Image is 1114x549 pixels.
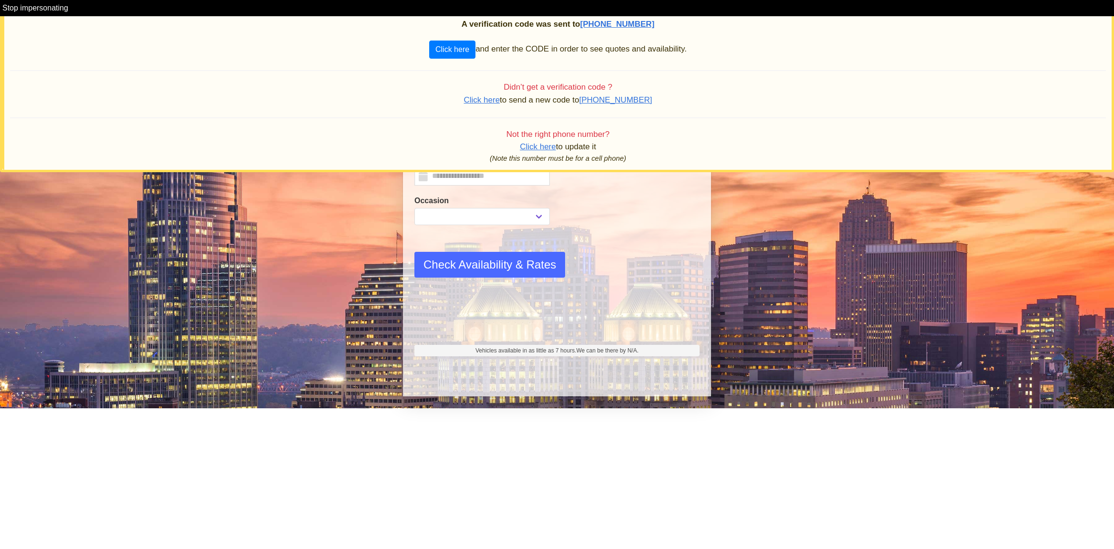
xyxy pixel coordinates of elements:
[429,41,475,59] button: Click here
[10,20,1106,29] h2: A verification code was sent to
[423,256,556,273] span: Check Availability & Rates
[520,142,556,151] span: Click here
[10,94,1106,106] p: to send a new code to
[10,141,1106,153] p: to update it
[10,83,1106,92] h4: Didn’t get a verification code ?
[490,155,626,162] i: (Note this number must be for a cell phone)
[576,347,639,354] span: We can be there by N/A.
[475,346,639,355] span: Vehicles available in as little as 7 hours.
[580,20,654,29] span: [PHONE_NUMBER]
[10,130,1106,139] h4: Not the right phone number?
[414,252,565,278] button: Check Availability & Rates
[2,4,68,12] a: Stop impersonating
[579,95,652,104] span: [PHONE_NUMBER]
[464,95,500,104] span: Click here
[414,195,550,207] label: Occasion
[10,41,1106,59] p: and enter the CODE in order to see quotes and availability.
